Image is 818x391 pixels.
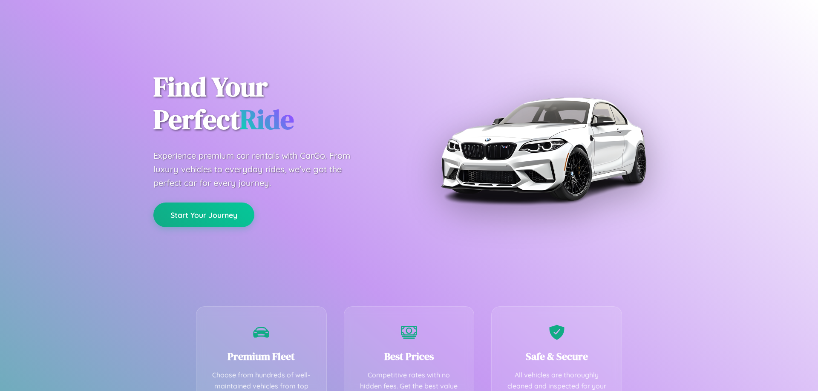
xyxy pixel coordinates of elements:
[437,43,650,255] img: Premium BMW car rental vehicle
[240,101,294,138] span: Ride
[153,203,254,227] button: Start Your Journey
[209,349,314,363] h3: Premium Fleet
[504,349,609,363] h3: Safe & Secure
[153,149,366,190] p: Experience premium car rentals with CarGo. From luxury vehicles to everyday rides, we've got the ...
[153,71,396,136] h1: Find Your Perfect
[357,349,461,363] h3: Best Prices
